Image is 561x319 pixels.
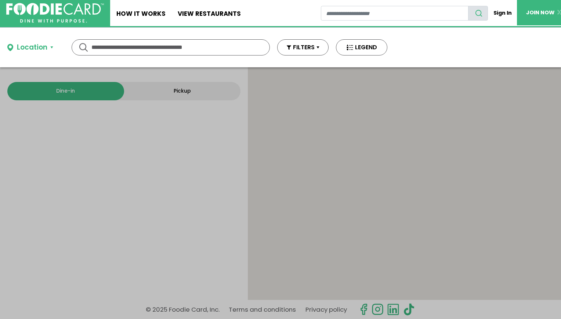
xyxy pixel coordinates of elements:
input: restaurant search [321,6,468,21]
a: Sign In [488,6,517,20]
button: FILTERS [277,39,329,55]
img: FoodieCard; Eat, Drink, Save, Donate [6,3,104,23]
button: search [468,6,488,21]
button: LEGEND [336,39,387,55]
button: Location [7,42,53,53]
div: Location [17,42,47,53]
